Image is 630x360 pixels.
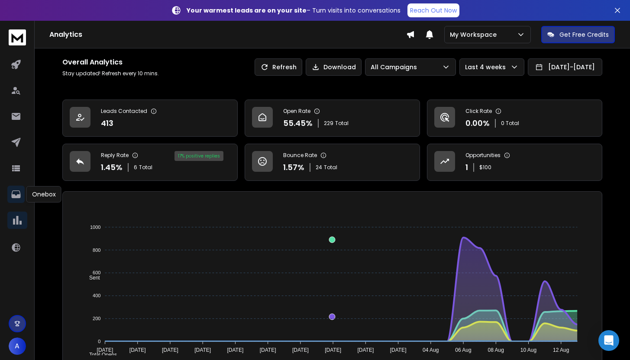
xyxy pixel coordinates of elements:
button: Download [306,58,362,76]
p: Download [323,63,356,71]
p: Stay updated! Refresh every 10 mins. [62,70,159,77]
tspan: 600 [93,270,100,275]
p: 413 [101,117,113,129]
p: $ 100 [479,164,491,171]
p: Opportunities [465,152,501,159]
span: 24 [316,164,322,171]
p: Refresh [272,63,297,71]
p: 1.45 % [101,161,123,174]
div: Open Intercom Messenger [598,330,619,351]
tspan: 04 Aug [423,347,439,353]
tspan: 800 [93,247,100,253]
tspan: [DATE] [260,347,276,353]
button: [DATE]-[DATE] [528,58,602,76]
tspan: [DATE] [162,347,178,353]
tspan: 0 [98,339,101,344]
button: Get Free Credits [541,26,615,43]
tspan: [DATE] [129,347,146,353]
span: 229 [324,120,333,127]
p: 1.57 % [283,161,304,174]
tspan: [DATE] [97,347,113,353]
a: Opportunities1$100 [427,144,602,181]
a: Click Rate0.00%0 Total [427,100,602,137]
p: Open Rate [283,108,310,115]
a: Reply Rate1.45%6Total17% positive replies [62,144,238,181]
button: Refresh [255,58,302,76]
tspan: 200 [93,316,100,321]
strong: Your warmest leads are on your site [187,6,307,15]
p: Last 4 weeks [465,63,509,71]
div: Onebox [26,186,61,202]
span: Total [324,164,337,171]
p: All Campaigns [371,63,420,71]
tspan: [DATE] [227,347,244,353]
a: Open Rate55.45%229Total [245,100,420,137]
img: logo [9,29,26,45]
h1: Analytics [49,29,406,40]
tspan: [DATE] [390,347,407,353]
tspan: 1000 [90,225,100,230]
p: – Turn visits into conversations [187,6,401,15]
button: A [9,337,26,355]
tspan: 12 Aug [553,347,569,353]
span: Total [335,120,349,127]
p: 0.00 % [465,117,490,129]
p: 1 [465,161,468,174]
a: Bounce Rate1.57%24Total [245,144,420,181]
span: Total Opens [83,352,117,358]
p: 0 Total [501,120,519,127]
tspan: 08 Aug [488,347,504,353]
div: 17 % positive replies [174,151,223,161]
tspan: 10 Aug [520,347,536,353]
span: Sent [83,275,100,281]
p: Reach Out Now [410,6,457,15]
h1: Overall Analytics [62,57,159,67]
a: Reach Out Now [407,3,459,17]
span: Total [139,164,152,171]
p: Get Free Credits [559,30,609,39]
p: Reply Rate [101,152,129,159]
p: 55.45 % [283,117,313,129]
a: Leads Contacted413 [62,100,238,137]
tspan: [DATE] [292,347,309,353]
p: My Workspace [450,30,500,39]
p: Click Rate [465,108,492,115]
tspan: 06 Aug [456,347,472,353]
p: Leads Contacted [101,108,147,115]
tspan: [DATE] [358,347,374,353]
span: 6 [134,164,137,171]
tspan: [DATE] [325,347,342,353]
p: Bounce Rate [283,152,317,159]
tspan: 400 [93,293,100,298]
tspan: [DATE] [195,347,211,353]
